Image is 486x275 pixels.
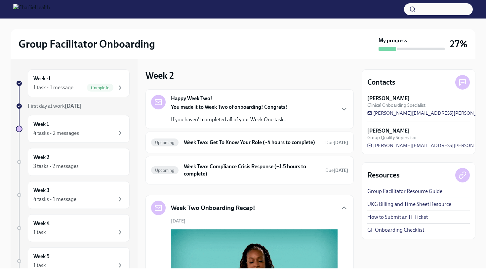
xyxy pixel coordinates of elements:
[33,253,50,260] h6: Week 5
[16,247,130,275] a: Week 51 task
[151,162,348,179] a: UpcomingWeek Two: Compliance Crisis Response (~1.5 hours to complete)Due[DATE]
[87,85,113,90] span: Complete
[16,115,130,143] a: Week 14 tasks • 2 messages
[16,102,130,110] a: First day at work[DATE]
[151,140,179,145] span: Upcoming
[16,214,130,242] a: Week 41 task
[334,168,348,173] strong: [DATE]
[151,168,179,173] span: Upcoming
[151,137,348,148] a: UpcomingWeek Two: Get To Know Your Role (~4 hours to complete)Due[DATE]
[33,75,51,82] h6: Week -1
[13,4,50,15] img: CharlieHealth
[171,95,212,102] strong: Happy Week Two!
[367,170,400,180] h4: Resources
[171,204,255,212] h5: Week Two Onboarding Recap!
[325,168,348,173] span: Due
[171,104,287,110] strong: You made it to Week Two of onboarding! Congrats!
[33,196,76,203] div: 4 tasks • 1 message
[367,95,410,102] strong: [PERSON_NAME]
[33,130,79,137] div: 4 tasks • 2 messages
[33,220,50,227] h6: Week 4
[33,262,46,269] div: 1 task
[184,163,320,177] h6: Week Two: Compliance Crisis Response (~1.5 hours to complete)
[33,121,49,128] h6: Week 1
[367,77,395,87] h4: Contacts
[171,116,288,123] p: If you haven't completed all of your Week One task...
[334,140,348,145] strong: [DATE]
[367,102,425,108] span: Clinical Onboarding Specialist
[325,167,348,174] span: August 18th, 2025 10:00
[450,38,467,50] h3: 27%
[16,181,130,209] a: Week 34 tasks • 1 message
[367,127,410,135] strong: [PERSON_NAME]
[184,139,320,146] h6: Week Two: Get To Know Your Role (~4 hours to complete)
[325,140,348,145] span: Due
[367,188,442,195] a: Group Facilitator Resource Guide
[367,135,417,141] span: Group Quality Supervisor
[171,218,185,224] span: [DATE]
[33,154,49,161] h6: Week 2
[145,69,174,81] h3: Week 2
[379,37,407,44] strong: My progress
[367,201,451,208] a: UKG Billing and Time Sheet Resource
[19,37,155,51] h2: Group Facilitator Onboarding
[33,187,50,194] h6: Week 3
[65,103,82,109] strong: [DATE]
[28,103,82,109] span: First day at work
[33,163,79,170] div: 3 tasks • 2 messages
[16,69,130,97] a: Week -11 task • 1 messageComplete
[367,214,428,221] a: How to Submit an IT Ticket
[33,229,46,236] div: 1 task
[16,148,130,176] a: Week 23 tasks • 2 messages
[33,84,73,91] div: 1 task • 1 message
[367,226,424,234] a: GF Onboarding Checklist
